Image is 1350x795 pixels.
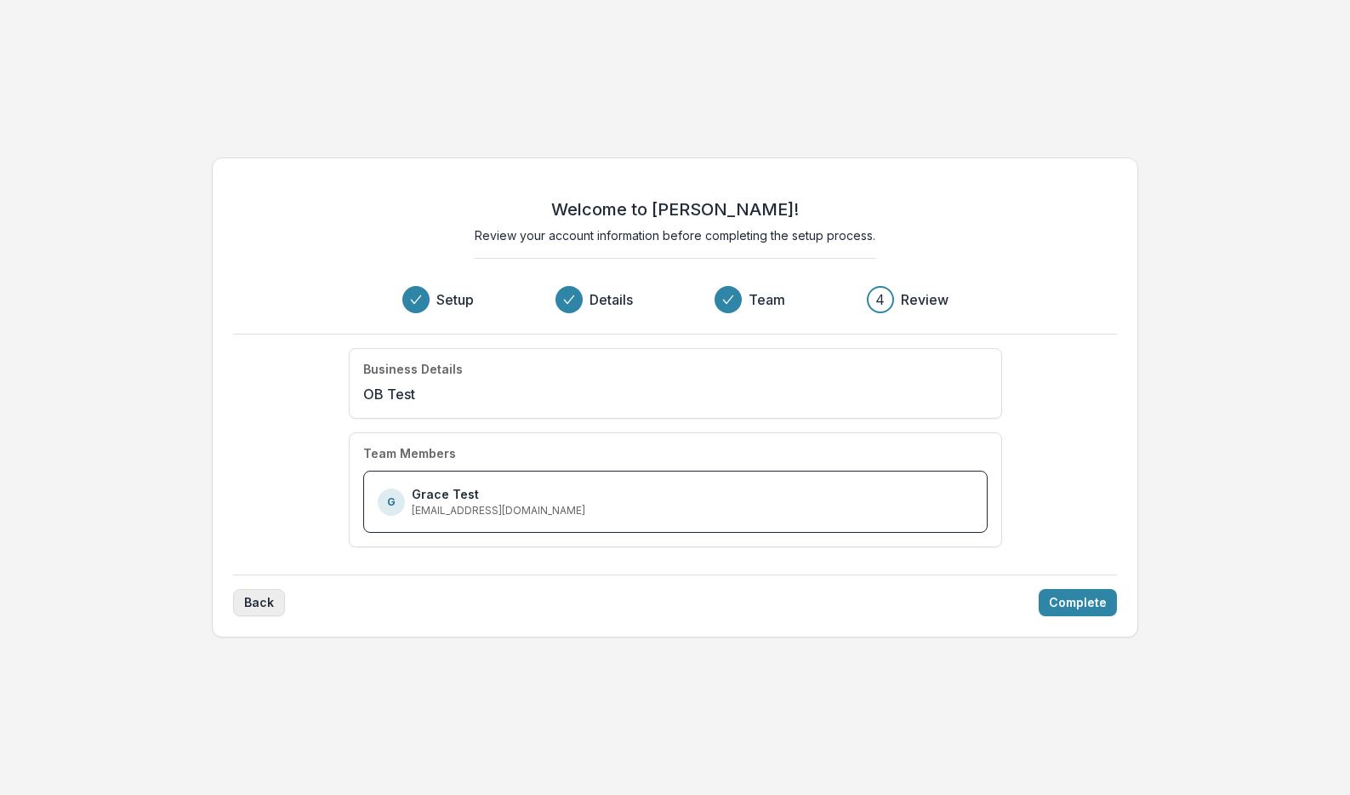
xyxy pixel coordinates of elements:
div: 4 [875,289,885,310]
button: Complete [1039,589,1117,616]
p: G [387,495,396,510]
h3: Review [901,289,948,310]
h2: Welcome to [PERSON_NAME]! [551,199,799,220]
h3: Team [749,289,785,310]
h3: Details [590,289,633,310]
p: Grace Test [412,485,479,503]
button: Back [233,589,285,616]
p: OB Test [363,384,415,404]
h3: Setup [436,289,474,310]
p: [EMAIL_ADDRESS][DOMAIN_NAME] [412,503,585,518]
div: Progress [402,286,948,313]
h4: Team Members [363,447,456,461]
h4: Business Details [363,363,463,377]
p: Review your account information before completing the setup process. [475,226,875,244]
